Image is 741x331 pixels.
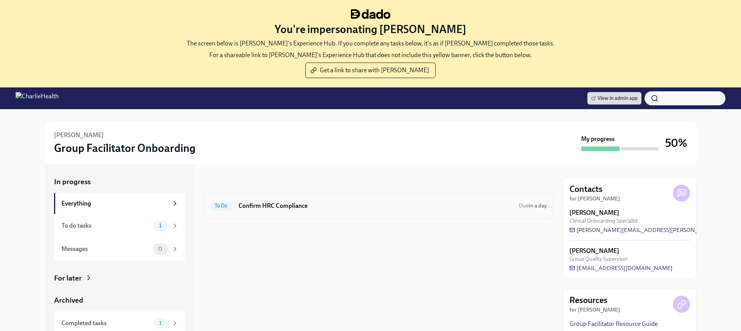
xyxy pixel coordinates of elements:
[54,141,196,155] h3: Group Facilitator Onboarding
[154,246,167,252] span: 0
[54,131,104,139] h6: [PERSON_NAME]
[569,247,619,255] strong: [PERSON_NAME]
[519,202,547,209] span: Due
[61,199,168,208] div: Everything
[587,92,641,105] a: View in admin app
[54,214,185,237] a: To do tasks1
[210,203,232,209] span: To Do
[154,223,166,228] span: 1
[591,94,638,102] span: View in admin app
[187,39,555,48] p: The screen below is [PERSON_NAME]'s Experience Hub. If you complete any tasks below, it's as if [...
[581,135,615,143] strong: My progress
[54,177,185,187] a: In progress
[54,237,185,261] a: Messages0
[203,177,240,187] div: In progress
[312,66,429,74] span: Get a link to share with [PERSON_NAME]
[569,217,638,225] span: Clinical Onboarding Specialist
[569,183,603,195] h4: Contacts
[61,245,150,253] div: Messages
[569,255,628,263] span: Group Quality Supervisor
[209,51,532,59] p: For a shareable link to [PERSON_NAME]'s Experience Hub that does not include this yellow banner, ...
[54,273,185,283] a: For later
[54,273,82,283] div: For later
[16,92,59,105] img: CharlieHealth
[275,22,466,36] h3: You're impersonating [PERSON_NAME]
[210,200,547,212] a: To DoConfirm HRC ComplianceDuein a day
[569,195,620,202] strong: for [PERSON_NAME]
[529,202,547,209] strong: in a day
[305,63,436,78] button: Get a link to share with [PERSON_NAME]
[665,136,687,150] h3: 50%
[569,294,608,306] h4: Resources
[54,295,185,305] a: Archived
[519,202,547,209] span: October 5th, 2025 09:26
[61,221,150,230] div: To do tasks
[61,319,150,328] div: Completed tasks
[569,320,658,328] a: Group Facilitator Resource Guide
[154,320,166,326] span: 1
[54,193,185,214] a: Everything
[351,9,391,19] img: dado
[238,202,513,210] h6: Confirm HRC Compliance
[569,264,673,272] a: [EMAIL_ADDRESS][DOMAIN_NAME]
[569,307,620,313] strong: for [PERSON_NAME]
[569,209,619,217] strong: [PERSON_NAME]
